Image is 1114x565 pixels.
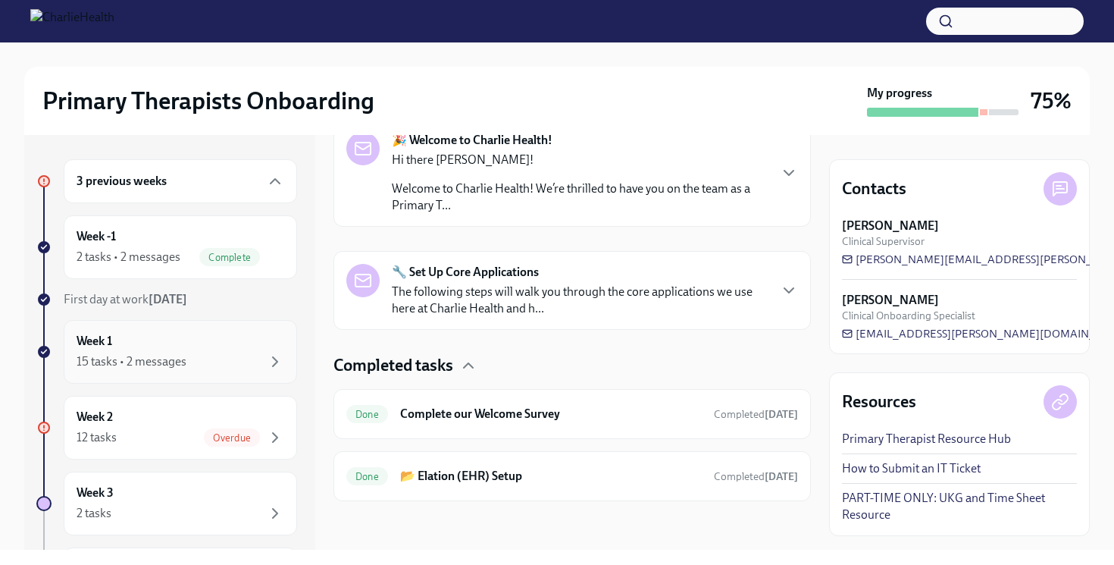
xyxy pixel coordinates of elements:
[77,353,186,370] div: 15 tasks • 2 messages
[842,234,925,249] span: Clinical Supervisor
[842,431,1011,447] a: Primary Therapist Resource Hub
[30,9,114,33] img: CharlieHealth
[842,391,916,413] h4: Resources
[400,468,702,485] h6: 📂 Elation (EHR) Setup
[714,470,798,483] span: Completed
[333,354,453,377] h4: Completed tasks
[42,86,374,116] h2: Primary Therapists Onboarding
[346,464,798,488] a: Done📂 Elation (EHR) SetupCompleted[DATE]
[36,320,297,384] a: Week 115 tasks • 2 messages
[77,429,117,446] div: 12 tasks
[842,218,939,234] strong: [PERSON_NAME]
[842,460,981,477] a: How to Submit an IT Ticket
[867,85,932,102] strong: My progress
[64,159,297,203] div: 3 previous weeks
[714,408,798,421] span: Completed
[392,264,539,281] strong: 🔧 Set Up Core Applications
[36,215,297,279] a: Week -12 tasks • 2 messagesComplete
[36,291,297,308] a: First day at work[DATE]
[77,505,111,522] div: 2 tasks
[77,249,180,265] div: 2 tasks • 2 messages
[842,292,939,309] strong: [PERSON_NAME]
[36,472,297,535] a: Week 32 tasks
[36,396,297,460] a: Week 212 tasksOverdue
[346,402,798,426] a: DoneComplete our Welcome SurveyCompleted[DATE]
[765,408,798,421] strong: [DATE]
[400,406,702,422] h6: Complete our Welcome Survey
[392,132,552,149] strong: 🎉 Welcome to Charlie Health!
[714,469,798,484] span: July 28th, 2025 15:53
[77,485,114,501] h6: Week 3
[77,409,113,425] h6: Week 2
[77,173,167,190] h6: 3 previous weeks
[392,284,768,317] p: The following steps will walk you through the core applications we use here at Charlie Health and...
[204,432,260,444] span: Overdue
[842,177,906,200] h4: Contacts
[149,292,187,306] strong: [DATE]
[1031,87,1072,115] h3: 75%
[392,152,768,168] p: Hi there [PERSON_NAME]!
[77,228,116,245] h6: Week -1
[765,470,798,483] strong: [DATE]
[64,292,187,306] span: First day at work
[199,252,260,263] span: Complete
[842,309,975,323] span: Clinical Onboarding Specialist
[77,333,112,350] h6: Week 1
[392,180,768,214] p: Welcome to Charlie Health! We’re thrilled to have you on the team as a Primary T...
[714,407,798,422] span: July 24th, 2025 15:05
[346,409,388,420] span: Done
[333,354,811,377] div: Completed tasks
[346,471,388,482] span: Done
[842,490,1077,523] a: PART-TIME ONLY: UKG and Time Sheet Resource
